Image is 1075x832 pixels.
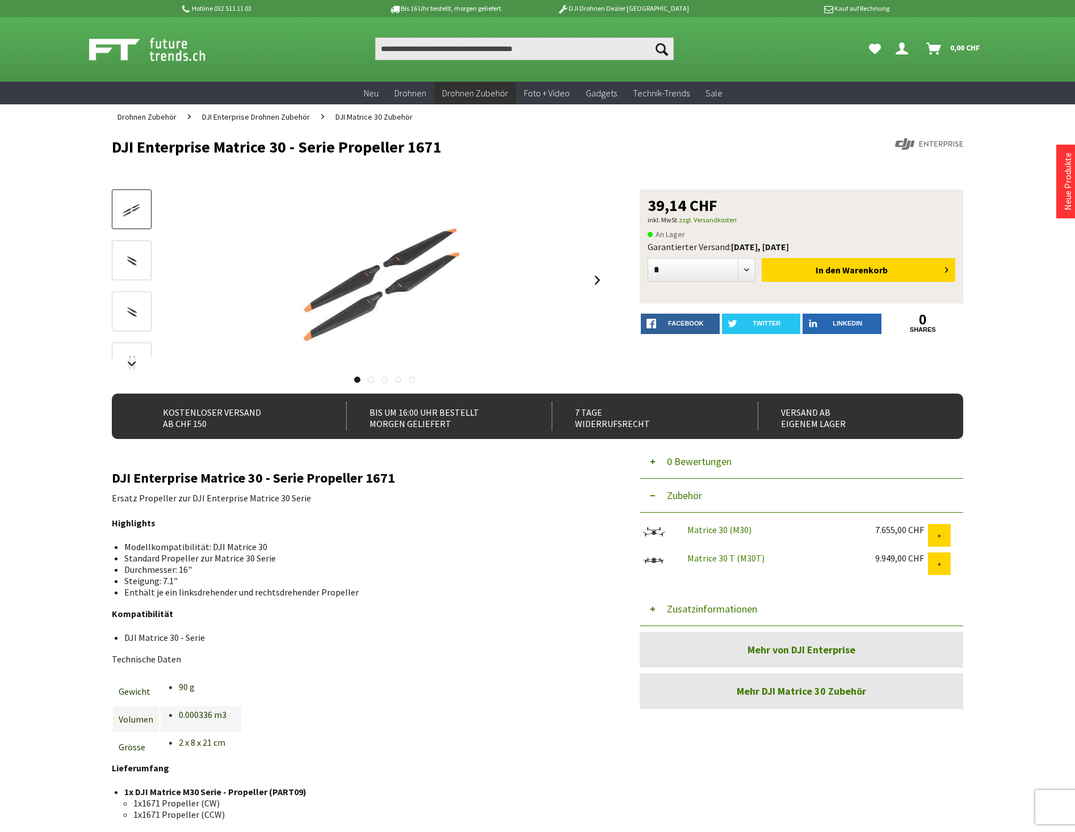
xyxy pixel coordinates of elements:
[133,797,587,809] li: 1x
[875,552,928,564] div: 9.949,00 CHF
[833,320,862,327] span: LinkedIn
[640,445,963,479] button: 0 Bewertungen
[640,673,963,709] a: Mehr DJI Matrice 30 Zubehör
[640,632,963,668] a: Mehr von DJI Enterprise
[650,37,674,60] button: Suchen
[884,314,963,326] a: 0
[142,809,225,820] span: 1671 Propeller (CCW)
[112,491,606,505] p: Ersatz Propeller zur DJI Enterprise Matrice 30 Serie
[142,797,220,809] span: 1671 Propeller (CW)
[112,471,606,485] h2: DJI Enterprise Matrice 30 - Serie Propeller 1671
[140,402,321,430] div: Kostenloser Versand ab CHF 150
[648,227,685,241] span: An Lager
[375,37,674,60] input: Produkt, Marke, Kategorie, EAN, Artikelnummer…
[202,112,310,122] span: DJI Enterprise Drohnen Zubehör
[115,200,148,220] img: Vorschau: DJI Enterprise Matrice 30 - Serie Propeller 1671
[578,82,625,105] a: Gadgets
[758,402,939,430] div: Versand ab eigenem Lager
[364,87,379,99] span: Neu
[124,552,597,564] li: Standard Propeller zur Matrice 30 Serie
[535,2,712,15] p: DJI Drohnen Dealer [GEOGRAPHIC_DATA]
[357,2,534,15] p: Bis 16 Uhr bestellt, morgen geliefert.
[884,326,963,333] a: shares
[335,112,413,122] span: DJI Matrice 30 Zubehör
[112,652,606,666] p: Technische Daten
[112,706,159,733] td: Volumen
[124,564,597,575] li: Durchmesser: 16"
[722,314,801,334] a: twitter
[124,586,597,598] li: Enthält je ein linksdrehender und rechtsdrehender Propeller
[633,87,690,99] span: Technik-Trends
[1062,153,1073,210] a: Neue Produkte
[891,37,917,60] a: Hi, Serdar - Dein Konto
[712,2,889,15] p: Kauf auf Rechnung
[112,104,182,129] a: Drohnen Zubehör
[863,37,887,60] a: Meine Favoriten
[552,402,733,430] div: 7 Tage Widerrufsrecht
[679,216,737,224] a: zzgl. Versandkosten
[346,402,527,430] div: Bis um 16:00 Uhr bestellt Morgen geliefert
[895,138,963,150] img: DJI Enterprise
[112,678,159,705] td: Gewicht
[179,737,226,748] li: 2 x 8 x 21 cm
[356,82,387,105] a: Neu
[816,264,841,276] span: In den
[112,138,793,155] h1: DJI Enterprise Matrice 30 - Serie Propeller 1671
[124,632,597,643] li: DJI Matrice 30 - Serie
[442,87,508,99] span: Drohnen Zubehör
[625,82,698,105] a: Technik-Trends
[762,258,955,282] button: In den Warenkorb
[640,479,963,513] button: Zubehör
[112,762,169,774] strong: Lieferumfang
[516,82,578,105] a: Foto + Video
[89,35,230,64] img: Shop Futuretrends - zur Startseite wechseln
[698,82,730,105] a: Sale
[641,314,720,334] a: facebook
[753,320,780,327] span: twitter
[640,592,963,626] button: Zusatzinformationen
[394,87,426,99] span: Drohnen
[668,320,703,327] span: facebook
[842,264,888,276] span: Warenkorb
[640,524,668,540] img: Matrice 30 (M30)
[124,575,597,586] li: Steigung: 7.1"
[124,786,306,797] strong: 1x DJI Matrice M30 Serie - Propeller (PART09)
[124,541,597,552] li: Modellkompatibilität: DJI Matrice 30
[180,2,357,15] p: Hotline 032 511 11 03
[133,809,587,820] li: 1x
[112,733,159,761] td: Grösse
[950,39,980,57] span: 0,00 CHF
[687,524,751,535] a: Matrice 30 (M30)
[524,87,570,99] span: Foto + Video
[387,82,434,105] a: Drohnen
[179,709,226,720] li: 0.000336 m3
[687,552,765,564] a: Matrice 30 T (M30T)
[706,87,723,99] span: Sale
[586,87,617,99] span: Gadgets
[112,608,173,619] strong: Kompatibilität
[648,213,955,227] p: inkl. MwSt.
[648,241,955,252] div: Garantierter Versand:
[731,241,789,252] b: [DATE], [DATE]
[239,189,530,371] img: DJI Enterprise Matrice 30 - Serie Propeller 1671
[875,524,928,535] div: 7.655,00 CHF
[648,197,717,213] span: 39,14 CHF
[179,681,226,692] li: 90 g
[922,37,986,60] a: Warenkorb
[640,552,668,568] img: Matrice 30 T (M30T)
[117,112,177,122] span: Drohnen Zubehör
[434,82,516,105] a: Drohnen Zubehör
[196,104,316,129] a: DJI Enterprise Drohnen Zubehör
[330,104,418,129] a: DJI Matrice 30 Zubehör
[803,314,881,334] a: LinkedIn
[112,517,156,529] strong: Highlights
